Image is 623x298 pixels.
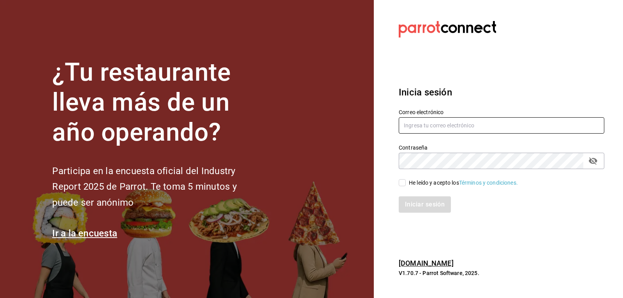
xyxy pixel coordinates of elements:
a: Términos y condiciones. [459,180,518,186]
div: He leído y acepto los [409,179,518,187]
h2: Participa en la encuesta oficial del Industry Report 2025 de Parrot. Te toma 5 minutos y puede se... [52,163,262,211]
p: V1.70.7 - Parrot Software, 2025. [399,269,604,277]
h3: Inicia sesión [399,85,604,99]
a: Ir a la encuesta [52,228,117,239]
input: Ingresa tu correo electrónico [399,117,604,134]
label: Contraseña [399,145,604,150]
h1: ¿Tu restaurante lleva más de un año operando? [52,58,262,147]
a: [DOMAIN_NAME] [399,259,454,267]
button: passwordField [586,154,600,168]
label: Correo electrónico [399,109,604,115]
